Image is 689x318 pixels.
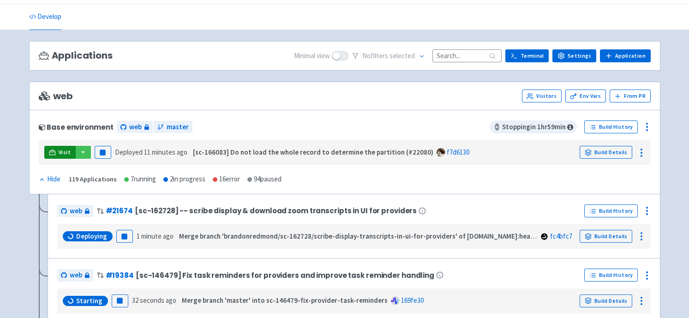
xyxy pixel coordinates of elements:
button: Pause [95,146,111,159]
span: web [129,122,142,132]
span: web [70,270,82,281]
a: Build Details [580,294,632,307]
a: #21674 [106,206,133,216]
a: Build History [584,120,638,133]
button: From PR [610,90,651,102]
a: Application [600,49,650,62]
time: 32 seconds ago [132,296,176,305]
input: Search... [432,49,502,62]
span: Visit [59,149,71,156]
strong: Merge branch 'master' into sc-146479-fix-provider-task-reminders [182,296,388,305]
span: Stopping in 1 hr 59 min [490,120,577,133]
strong: [sc-166083] Do not load the whole record to determine the partition (#22080) [193,148,433,156]
span: [sc-146479] Fix task reminders for providers and improve task reminder handling [136,271,434,279]
a: Visit [44,146,76,159]
span: No filter s [362,51,415,61]
span: Deployed [115,148,187,156]
a: Settings [552,49,596,62]
button: Pause [112,294,128,307]
div: 2 in progress [163,174,205,185]
div: 94 paused [247,174,282,185]
div: 7 running [124,174,156,185]
div: 119 Applications [69,174,117,185]
a: 169fe30 [401,296,424,305]
button: Hide [39,174,61,185]
div: Base environment [39,123,114,131]
a: Develop [29,4,61,30]
button: Pause [116,230,133,243]
a: Terminal [505,49,549,62]
span: master [167,122,189,132]
span: web [70,206,82,216]
a: web [57,269,93,282]
span: Deploying [76,232,107,241]
time: 1 minute ago [137,232,174,240]
a: fc4bfc7 [550,232,572,240]
a: Env Vars [565,90,606,102]
div: 16 error [213,174,240,185]
h3: Applications [39,50,113,61]
a: #19384 [106,270,134,280]
span: Minimal view [294,51,330,61]
a: master [154,121,192,133]
a: Build History [584,204,638,217]
span: [sc-162728] -- scribe display & download zoom transcripts in UI for providers [135,207,417,215]
a: f7d6130 [447,148,469,156]
a: Build History [584,269,638,282]
a: Build Details [580,146,632,159]
span: selected [389,51,415,60]
time: 11 minutes ago [144,148,187,156]
div: Hide [39,174,60,185]
a: web [117,121,153,133]
a: web [57,205,93,217]
span: Starting [76,296,102,306]
a: Build Details [580,230,632,243]
span: web [39,91,73,102]
a: Visitors [522,90,562,102]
